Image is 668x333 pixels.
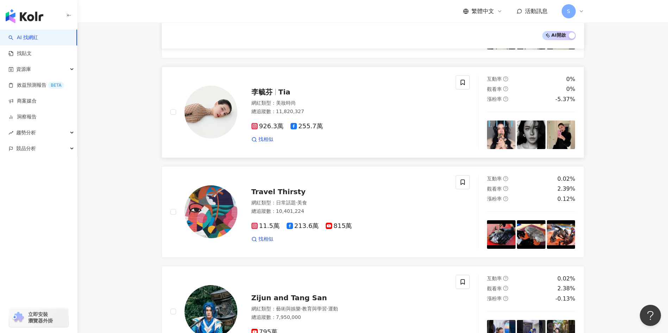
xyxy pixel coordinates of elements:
[547,121,575,149] img: post-image
[487,296,502,301] span: 漲粉率
[258,136,273,143] span: 找相似
[8,130,13,135] span: rise
[487,186,502,192] span: 觀看率
[16,125,36,141] span: 趨勢分析
[8,98,37,105] a: 商案媒合
[503,86,508,91] span: question-circle
[11,312,25,323] img: chrome extension
[326,222,352,230] span: 815萬
[185,185,237,238] img: KOL Avatar
[503,276,508,281] span: question-circle
[251,314,448,321] div: 總追蹤數 ： 7,950,000
[472,7,494,15] span: 繁體中文
[251,136,273,143] a: 找相似
[503,76,508,81] span: question-circle
[487,121,516,149] img: post-image
[327,306,328,312] span: ·
[276,306,301,312] span: 藝術與娛樂
[162,166,584,258] a: KOL AvatarTravel Thirsty網紅類型：日常話題·美食總追蹤數：10,401,22411.5萬213.6萬815萬找相似互動率question-circle0.02%觀看率qu...
[6,9,43,23] img: logo
[525,8,548,14] span: 活動訊息
[557,285,575,292] div: 2.38%
[503,97,508,101] span: question-circle
[503,196,508,201] span: question-circle
[276,200,296,205] span: 日常話題
[16,61,31,77] span: 資源庫
[557,185,575,193] div: 2.39%
[302,306,327,312] span: 教育與學習
[251,108,448,115] div: 總追蹤數 ： 11,820,327
[251,100,448,107] div: 網紅類型 ：
[640,305,661,326] iframe: Help Scout Beacon - Open
[487,96,502,102] span: 漲粉率
[566,75,575,83] div: 0%
[487,220,516,249] img: post-image
[487,276,502,281] span: 互動率
[291,123,323,130] span: 255.7萬
[251,88,273,96] span: 李毓芬
[8,113,37,121] a: 洞察報告
[276,100,296,106] span: 美妝時尚
[162,67,584,158] a: KOL Avatar李毓芬Tia網紅類型：美妝時尚總追蹤數：11,820,327926.3萬255.7萬找相似互動率question-circle0%觀看率question-circle0%漲粉...
[8,50,32,57] a: 找貼文
[567,7,570,15] span: S
[517,220,545,249] img: post-image
[555,295,575,303] div: -0.13%
[557,275,575,283] div: 0.02%
[251,187,306,196] span: Travel Thirsty
[487,196,502,202] span: 漲粉率
[487,286,502,291] span: 觀看率
[185,86,237,138] img: KOL Avatar
[301,306,302,312] span: ·
[279,88,291,96] span: Tia
[251,306,448,313] div: 網紅類型 ：
[9,308,68,327] a: chrome extension立即安裝 瀏覽器外掛
[251,199,448,206] div: 網紅類型 ：
[251,236,273,243] a: 找相似
[566,85,575,93] div: 0%
[251,208,448,215] div: 總追蹤數 ： 10,401,224
[297,200,307,205] span: 美食
[547,220,575,249] img: post-image
[328,306,338,312] span: 運動
[296,200,297,205] span: ·
[557,175,575,183] div: 0.02%
[555,95,575,103] div: -5.37%
[287,222,319,230] span: 213.6萬
[487,176,502,181] span: 互動率
[28,311,53,324] span: 立即安裝 瀏覽器外掛
[251,294,327,302] span: Zijun and Tang San
[8,34,38,41] a: searchAI 找網紅
[16,141,36,156] span: 競品分析
[517,121,545,149] img: post-image
[8,82,64,89] a: 效益預測報告BETA
[487,86,502,92] span: 觀看率
[487,76,502,82] span: 互動率
[503,176,508,181] span: question-circle
[557,195,575,203] div: 0.12%
[251,123,284,130] span: 926.3萬
[503,186,508,191] span: question-circle
[503,296,508,301] span: question-circle
[251,222,280,230] span: 11.5萬
[258,236,273,243] span: 找相似
[503,286,508,291] span: question-circle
